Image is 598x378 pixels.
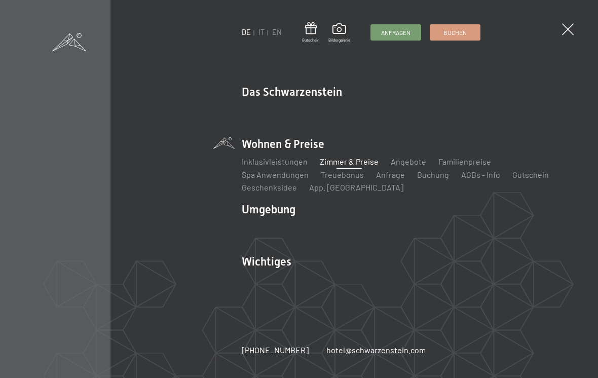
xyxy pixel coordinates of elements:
[242,182,297,192] a: Geschenksidee
[242,28,251,36] a: DE
[328,37,350,43] span: Bildergalerie
[371,25,421,40] a: Anfragen
[242,157,308,166] a: Inklusivleistungen
[512,170,549,179] a: Gutschein
[302,22,319,43] a: Gutschein
[321,170,364,179] a: Treuebonus
[430,25,480,40] a: Buchen
[320,157,379,166] a: Zimmer & Preise
[438,157,491,166] a: Familienpreise
[391,157,426,166] a: Angebote
[417,170,449,179] a: Buchung
[258,28,265,36] a: IT
[381,28,410,37] span: Anfragen
[461,170,500,179] a: AGBs - Info
[242,170,309,179] a: Spa Anwendungen
[242,345,309,356] a: [PHONE_NUMBER]
[302,37,319,43] span: Gutschein
[443,28,467,37] span: Buchen
[272,28,282,36] a: EN
[328,23,350,43] a: Bildergalerie
[309,182,403,192] a: App. [GEOGRAPHIC_DATA]
[376,170,405,179] a: Anfrage
[326,345,426,356] a: hotel@schwarzenstein.com
[242,345,309,355] span: [PHONE_NUMBER]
